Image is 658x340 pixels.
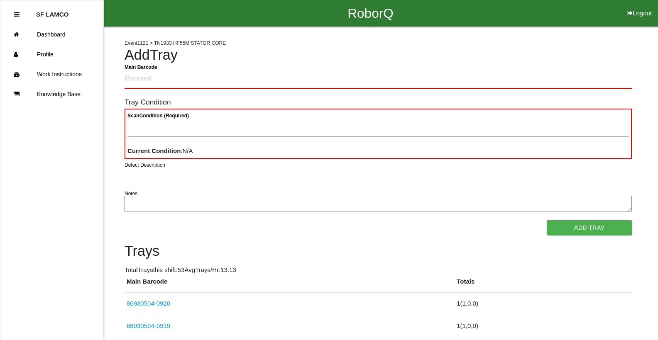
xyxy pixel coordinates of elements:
[455,277,631,293] th: Totals
[125,69,632,89] input: Required
[125,277,455,293] th: Main Barcode
[125,265,632,275] p: Total Trays this shift: 53 Avg Trays /Hr: 13.13
[455,293,631,315] td: 1 ( 1 , 0 , 0 )
[127,300,170,307] a: 86930504-0920
[125,47,632,63] h4: Add Tray
[36,5,68,18] p: SF LAMCO
[14,5,20,24] div: Close
[125,64,157,70] b: Main Barcode
[125,190,137,197] label: Notes
[547,220,632,235] button: Add Tray
[127,147,193,154] span: : N/A
[0,64,103,84] a: Work Instructions
[127,147,181,154] b: Current Condition
[125,161,165,169] label: Defect Description
[125,243,632,259] h4: Trays
[127,322,170,329] a: 86930504-0919
[0,84,103,104] a: Knowledge Base
[127,113,189,119] b: Scan Condition (Required)
[125,98,632,106] h6: Tray Condition
[0,24,103,44] a: Dashboard
[455,315,631,337] td: 1 ( 1 , 0 , 0 )
[0,44,103,64] a: Profile
[125,40,226,46] span: Event 1121 > TN1933 HF55M STATOR CORE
